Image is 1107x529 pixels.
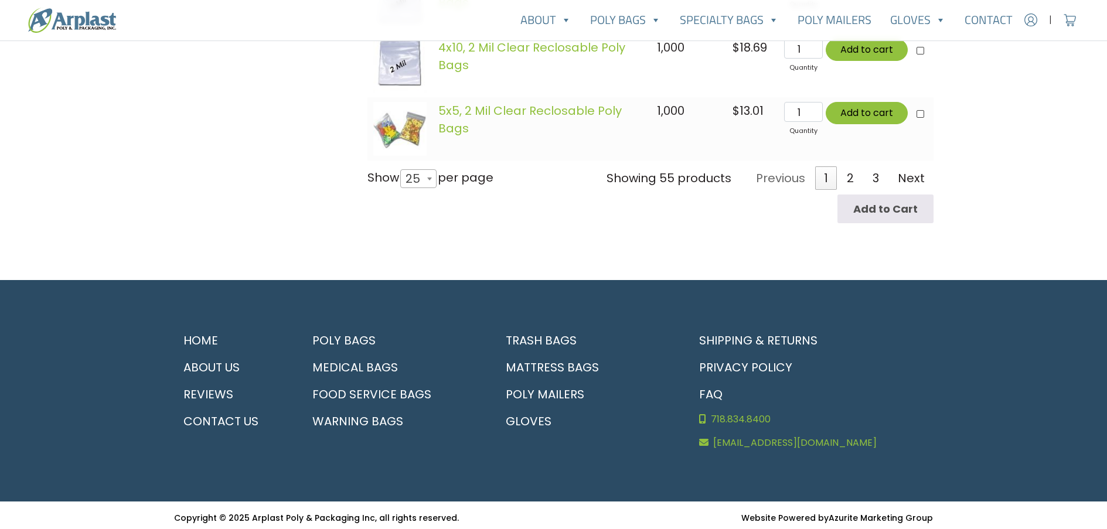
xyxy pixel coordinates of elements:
span: 1,000 [657,39,684,56]
a: Reviews [174,381,289,408]
span: $ [733,103,740,119]
a: 1 [815,166,837,190]
a: Gloves [881,8,955,32]
span: | [1049,13,1052,27]
small: Copyright © 2025 Arplast Poly & Packaging Inc, all rights reserved. [174,512,459,524]
input: Qty [784,102,822,122]
a: [EMAIL_ADDRESS][DOMAIN_NAME] [690,431,934,455]
a: 4x10, 2 Mil Clear Reclosable Poly Bags [438,39,625,73]
small: Website Powered by [741,512,933,524]
img: images [373,102,427,156]
a: Medical Bags [303,354,482,381]
a: Poly Bags [303,327,482,354]
span: 1,000 [657,103,684,119]
button: Add to cart [826,102,908,124]
span: 25 [400,169,437,188]
a: About Us [174,354,289,381]
a: Contact Us [174,408,289,435]
a: 3 [864,166,888,190]
input: Add to Cart [837,194,934,223]
a: Next [889,166,934,190]
a: Food Service Bags [303,381,482,408]
bdi: 13.01 [733,103,764,119]
bdi: 18.69 [733,39,767,56]
a: Gloves [496,408,676,435]
a: Mattress Bags [496,354,676,381]
a: Home [174,327,289,354]
a: Poly Bags [581,8,670,32]
a: About [511,8,581,32]
a: Specialty Bags [670,8,788,32]
a: FAQ [690,381,934,408]
a: Trash Bags [496,327,676,354]
span: 25 [401,165,432,193]
a: 718.834.8400 [690,408,934,431]
a: 5x5, 2 Mil Clear Reclosable Poly Bags [438,103,622,136]
img: logo [28,8,116,33]
a: Shipping & Returns [690,327,934,354]
img: images [373,39,427,93]
a: 2 [838,166,863,190]
label: Show per page [367,169,493,188]
a: Azurite Marketing Group [829,512,933,524]
a: Previous [747,166,814,190]
button: Add to cart [826,39,908,60]
input: Qty [784,39,822,59]
a: Warning Bags [303,408,482,435]
a: Poly Mailers [496,381,676,408]
a: Poly Mailers [788,8,881,32]
a: Privacy Policy [690,354,934,381]
span: $ [733,39,740,56]
div: Showing 55 products [607,169,731,187]
a: Contact [955,8,1022,32]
